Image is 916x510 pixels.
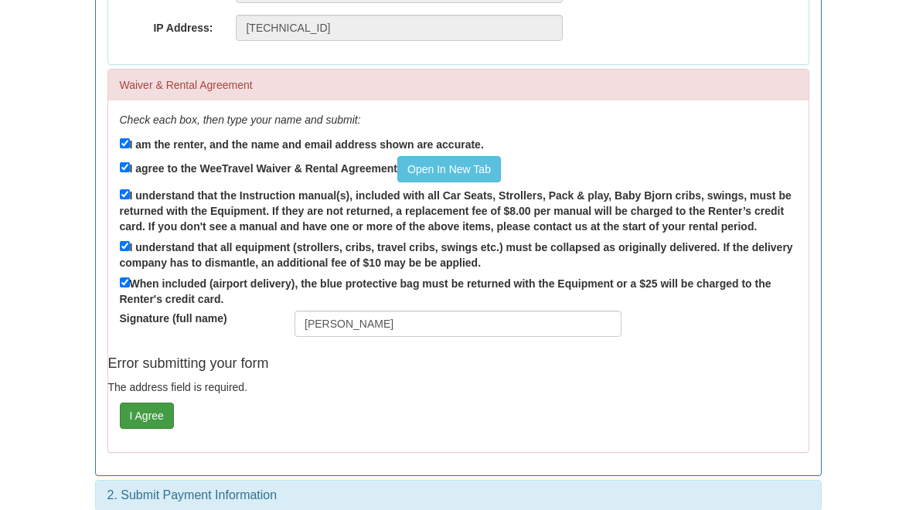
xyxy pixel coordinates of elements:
a: Open In New Tab [397,156,501,182]
input: I am the renter, and the name and email address shown are accurate. [120,138,130,148]
p: The address field is required. [108,379,809,395]
h4: Error submitting your form [108,356,809,372]
input: I understand that the Instruction manual(s), included with all Car Seats, Strollers, Pack & play,... [120,189,130,199]
input: Full Name [295,311,621,337]
button: I Agree [120,403,174,429]
input: I agree to the WeeTravel Waiver & Rental AgreementOpen In New Tab [120,162,130,172]
h3: 2. Submit Payment Information [107,488,809,502]
input: I understand that all equipment (strollers, cribs, travel cribs, swings etc.) must be collapsed a... [120,241,130,251]
label: Signature (full name) [108,311,284,326]
label: I understand that all equipment (strollers, cribs, travel cribs, swings etc.) must be collapsed a... [120,238,797,270]
label: When included (airport delivery), the blue protective bag must be returned with the Equipment or ... [120,274,797,307]
label: I agree to the WeeTravel Waiver & Rental Agreement [120,156,501,182]
em: Check each box, then type your name and submit: [120,114,361,126]
label: I understand that the Instruction manual(s), included with all Car Seats, Strollers, Pack & play,... [120,186,797,234]
label: IP Address: [108,15,225,36]
label: I am the renter, and the name and email address shown are accurate. [120,135,484,152]
div: Waiver & Rental Agreement [108,70,809,100]
input: When included (airport delivery), the blue protective bag must be returned with the Equipment or ... [120,277,130,287]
